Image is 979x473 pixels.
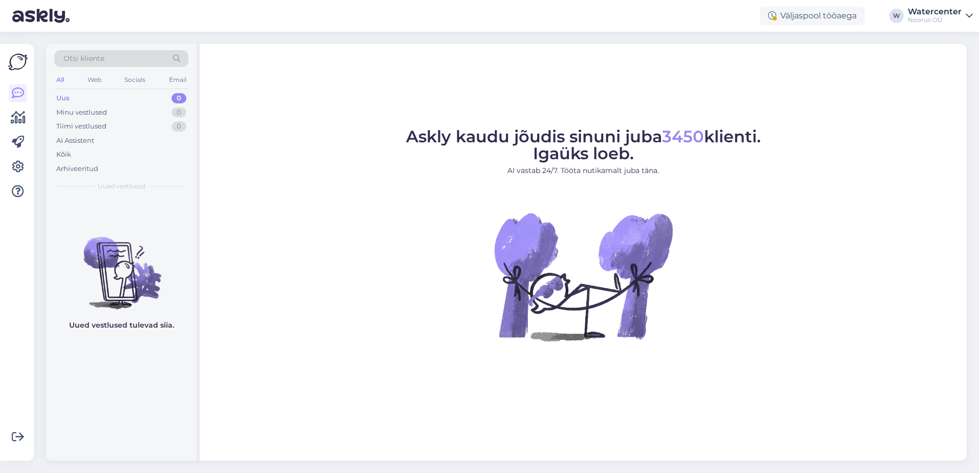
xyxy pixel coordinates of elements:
[86,73,103,87] div: Web
[56,136,94,146] div: AI Assistent
[46,219,197,311] img: No chats
[908,16,962,24] div: Noorus OÜ
[167,73,188,87] div: Email
[172,93,186,103] div: 0
[8,52,28,72] img: Askly Logo
[908,8,973,24] a: WatercenterNoorus OÜ
[63,53,104,64] span: Otsi kliente
[406,126,761,163] span: Askly kaudu jõudis sinuni juba klienti. Igaüks loeb.
[56,121,107,132] div: Tiimi vestlused
[908,8,962,16] div: Watercenter
[172,121,186,132] div: 0
[56,107,107,118] div: Minu vestlused
[54,73,66,87] div: All
[662,126,704,146] span: 3450
[69,320,174,331] p: Uued vestlused tulevad siia.
[56,164,98,174] div: Arhiveeritud
[889,9,904,23] div: W
[122,73,147,87] div: Socials
[98,182,145,191] span: Uued vestlused
[406,165,761,176] p: AI vastab 24/7. Tööta nutikamalt juba täna.
[56,149,71,160] div: Kõik
[760,7,865,25] div: Väljaspool tööaega
[491,184,675,369] img: No Chat active
[172,107,186,118] div: 0
[56,93,70,103] div: Uus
